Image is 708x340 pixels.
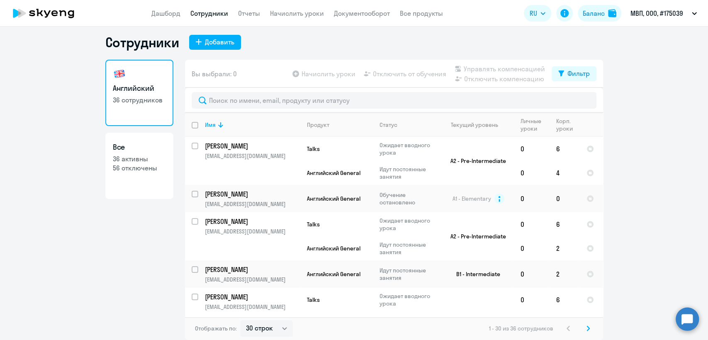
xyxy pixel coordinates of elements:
[514,236,550,260] td: 0
[205,217,299,226] p: [PERSON_NAME]
[630,8,683,18] p: МВП, ООО, #175039
[334,9,390,17] a: Документооборот
[113,154,166,163] p: 36 активны
[113,142,166,153] h3: Все
[105,133,173,199] a: Все36 активны56 отключены
[113,163,166,172] p: 56 отключены
[113,67,126,80] img: english
[380,267,436,282] p: Идут постоянные занятия
[443,121,513,129] div: Текущий уровень
[578,5,621,22] button: Балансbalance
[453,195,491,202] span: A1 - Elementary
[380,191,436,206] p: Обучение остановлено
[113,83,166,94] h3: Английский
[514,161,550,185] td: 0
[205,189,299,199] p: [PERSON_NAME]
[489,325,553,332] span: 1 - 30 из 36 сотрудников
[524,5,551,22] button: RU
[608,9,616,17] img: balance
[380,241,436,256] p: Идут постоянные занятия
[437,260,514,288] td: B1 - Intermediate
[550,236,580,260] td: 2
[205,152,300,160] p: [EMAIL_ADDRESS][DOMAIN_NAME]
[151,9,180,17] a: Дашборд
[451,121,498,129] div: Текущий уровень
[380,141,436,156] p: Ожидает вводного урока
[205,265,299,274] p: [PERSON_NAME]
[189,35,241,50] button: Добавить
[205,141,300,151] a: [PERSON_NAME]
[550,185,580,212] td: 0
[270,9,324,17] a: Начислить уроки
[307,296,320,304] span: Talks
[437,212,514,260] td: A2 - Pre-Intermediate
[626,3,701,23] button: МВП, ООО, #175039
[307,169,360,177] span: Английский General
[380,316,436,331] p: Пройден вводный урок
[195,325,237,332] span: Отображать по:
[550,137,580,161] td: 6
[307,221,320,228] span: Talks
[550,161,580,185] td: 4
[205,217,300,226] a: [PERSON_NAME]
[205,189,300,199] a: [PERSON_NAME]
[514,137,550,161] td: 0
[530,8,537,18] span: RU
[205,228,300,235] p: [EMAIL_ADDRESS][DOMAIN_NAME]
[380,165,436,180] p: Идут постоянные занятия
[550,260,580,288] td: 2
[550,312,580,336] td: 8
[380,217,436,232] p: Ожидает вводного урока
[205,276,300,283] p: [EMAIL_ADDRESS][DOMAIN_NAME]
[205,200,300,208] p: [EMAIL_ADDRESS][DOMAIN_NAME]
[192,69,237,79] span: Вы выбрали: 0
[514,185,550,212] td: 0
[307,121,329,129] div: Продукт
[437,137,514,185] td: A2 - Pre-Intermediate
[556,117,579,132] div: Корп. уроки
[583,8,605,18] div: Баланс
[205,292,300,301] a: [PERSON_NAME]
[205,121,216,129] div: Имя
[205,265,300,274] a: [PERSON_NAME]
[307,195,360,202] span: Английский General
[550,288,580,312] td: 6
[307,145,320,153] span: Talks
[105,60,173,126] a: Английский36 сотрудников
[105,34,179,51] h1: Сотрудники
[205,141,299,151] p: [PERSON_NAME]
[190,9,228,17] a: Сотрудники
[514,260,550,288] td: 0
[567,68,590,78] div: Фильтр
[205,303,300,311] p: [EMAIL_ADDRESS][DOMAIN_NAME]
[380,292,436,307] p: Ожидает вводного урока
[550,212,580,236] td: 6
[205,37,234,47] div: Добавить
[380,121,397,129] div: Статус
[205,292,299,301] p: [PERSON_NAME]
[307,245,360,252] span: Английский General
[205,121,300,129] div: Имя
[514,312,550,336] td: 0
[514,212,550,236] td: 0
[113,95,166,104] p: 36 сотрудников
[307,270,360,278] span: Английский General
[521,117,549,132] div: Личные уроки
[514,288,550,312] td: 0
[238,9,260,17] a: Отчеты
[400,9,443,17] a: Все продукты
[192,92,596,109] input: Поиск по имени, email, продукту или статусу
[552,66,596,81] button: Фильтр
